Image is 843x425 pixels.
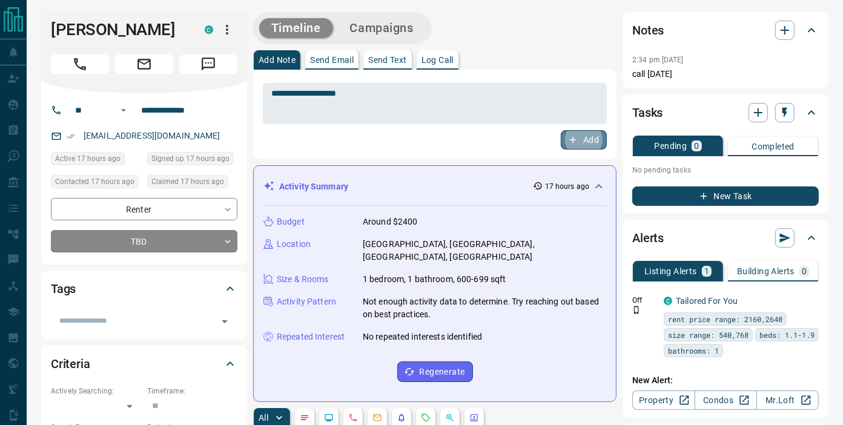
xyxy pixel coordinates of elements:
span: Signed up 17 hours ago [151,153,230,165]
p: 1 bedroom, 1 bathroom, 600-699 sqft [363,273,506,286]
a: Condos [695,390,757,410]
div: Activity Summary17 hours ago [263,176,606,198]
h2: Tasks [632,103,663,122]
p: Add Note [259,56,296,64]
div: Sun Sep 14 2025 [51,152,141,169]
p: Off [632,295,656,306]
p: Size & Rooms [277,273,329,286]
div: TBD [51,230,237,252]
svg: Emails [372,413,382,423]
span: size range: 540,768 [668,329,749,341]
svg: Lead Browsing Activity [324,413,334,423]
span: beds: 1.1-1.9 [759,329,815,341]
div: Criteria [51,349,237,378]
h2: Tags [51,279,76,298]
svg: Notes [300,413,309,423]
p: Listing Alerts [644,267,697,275]
div: condos.ca [664,297,672,305]
span: Contacted 17 hours ago [55,176,134,188]
h2: Alerts [632,228,664,248]
div: Renter [51,198,237,220]
p: 1 [704,267,709,275]
h1: [PERSON_NAME] [51,20,187,39]
p: Log Call [421,56,454,64]
p: New Alert: [632,374,819,387]
p: Send Text [368,56,407,64]
p: Activity Pattern [277,295,336,308]
div: Alerts [632,223,819,252]
span: Message [179,54,237,74]
p: Building Alerts [737,267,795,275]
p: 2:34 pm [DATE] [632,56,684,64]
span: rent price range: 2160,2640 [668,313,782,325]
span: Claimed 17 hours ago [151,176,224,188]
p: Around $2400 [363,216,418,228]
p: Location [277,238,311,251]
span: bathrooms: 1 [668,344,719,357]
svg: Requests [421,413,431,423]
p: No repeated interests identified [363,331,482,343]
div: Sun Sep 14 2025 [51,175,141,192]
h2: Criteria [51,354,90,374]
p: Pending [655,142,687,150]
div: condos.ca [205,25,213,34]
span: Call [51,54,109,74]
svg: Push Notification Only [632,306,641,314]
svg: Opportunities [445,413,455,423]
span: Active 17 hours ago [55,153,121,165]
p: call [DATE] [632,68,819,81]
button: Regenerate [397,361,473,382]
div: Sun Sep 14 2025 [147,175,237,192]
h2: Notes [632,21,664,40]
p: Repeated Interest [277,331,345,343]
p: Send Email [310,56,354,64]
p: 0 [802,267,807,275]
div: Notes [632,16,819,45]
a: Tailored For You [676,296,738,306]
p: Completed [752,142,795,151]
p: Not enough activity data to determine. Try reaching out based on best practices. [363,295,606,321]
p: Budget [277,216,305,228]
svg: Agent Actions [469,413,479,423]
p: Actively Searching: [51,386,141,397]
svg: Listing Alerts [397,413,406,423]
div: Tags [51,274,237,303]
button: Open [216,313,233,330]
p: [GEOGRAPHIC_DATA], [GEOGRAPHIC_DATA], [GEOGRAPHIC_DATA], [GEOGRAPHIC_DATA] [363,238,606,263]
p: 17 hours ago [545,181,589,192]
a: Property [632,390,695,410]
button: Add [561,130,607,150]
a: Mr.Loft [756,390,819,410]
p: All [259,413,268,422]
div: Sun Sep 14 2025 [147,152,237,169]
svg: Calls [348,413,358,423]
p: 0 [694,142,699,150]
p: Activity Summary [279,180,348,193]
svg: Email Verified [67,132,75,140]
div: Tasks [632,98,819,127]
p: No pending tasks [632,161,819,179]
p: Timeframe: [147,386,237,397]
a: [EMAIL_ADDRESS][DOMAIN_NAME] [84,131,220,140]
button: Campaigns [338,18,426,38]
button: Timeline [259,18,333,38]
button: New Task [632,186,819,206]
span: Email [115,54,173,74]
button: Open [116,103,131,117]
